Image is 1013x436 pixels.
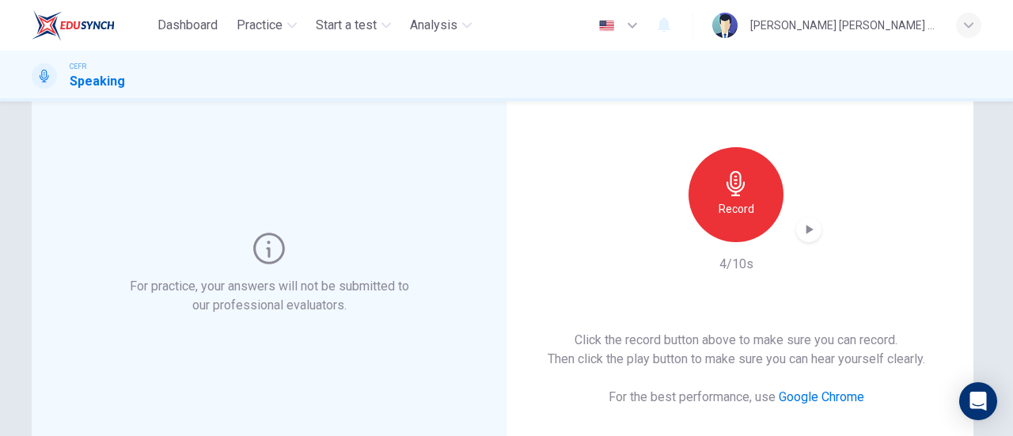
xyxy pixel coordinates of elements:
[609,388,864,407] h6: For the best performance, use
[316,16,377,35] span: Start a test
[404,11,478,40] button: Analysis
[779,389,864,404] a: Google Chrome
[70,72,125,91] h1: Speaking
[410,16,457,35] span: Analysis
[32,9,115,41] img: EduSynch logo
[689,147,783,242] button: Record
[70,61,86,72] span: CEFR
[151,11,224,40] button: Dashboard
[309,11,397,40] button: Start a test
[712,13,738,38] img: Profile picture
[32,9,151,41] a: EduSynch logo
[719,199,754,218] h6: Record
[750,16,937,35] div: [PERSON_NAME] [PERSON_NAME] JEPRINUS
[127,277,412,315] h6: For practice, your answers will not be submitted to our professional evaluators.
[548,331,925,369] h6: Click the record button above to make sure you can record. Then click the play button to make sur...
[157,16,218,35] span: Dashboard
[230,11,303,40] button: Practice
[719,255,753,274] h6: 4/10s
[597,20,617,32] img: en
[237,16,283,35] span: Practice
[959,382,997,420] div: Open Intercom Messenger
